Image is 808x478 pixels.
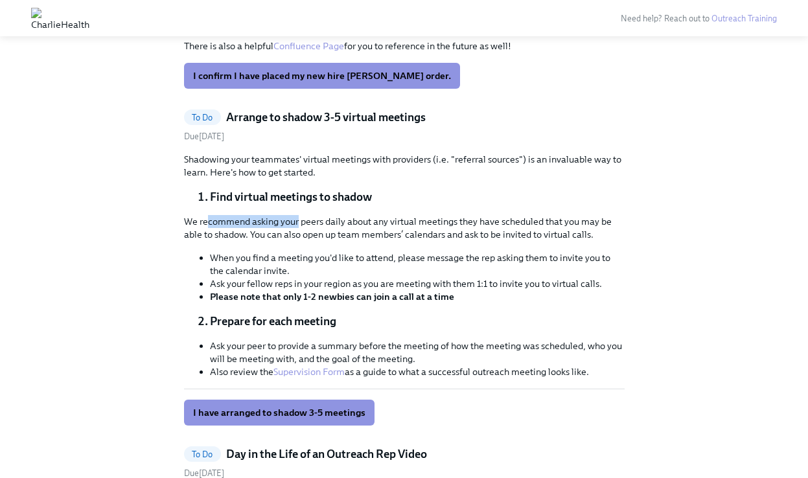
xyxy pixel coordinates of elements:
[621,14,777,23] span: Need help? Reach out to
[184,63,460,89] button: I confirm I have placed my new hire [PERSON_NAME] order.
[226,109,426,125] h5: Arrange to shadow 3-5 virtual meetings
[210,189,625,205] li: Find virtual meetings to shadow
[711,14,777,23] a: Outreach Training
[184,109,625,142] a: To DoArrange to shadow 3-5 virtual meetingsDue[DATE]
[210,277,625,290] li: Ask your fellow reps in your region as you are meeting with them 1:1 to invite you to virtual calls.
[193,406,365,419] span: I have arranged to shadow 3-5 meetings
[184,40,625,52] p: There is also a helpful for you to reference in the future as well!
[273,366,345,378] a: Supervision Form
[210,365,625,378] li: Also review the as a guide to what a successful outreach meeting looks like.
[193,69,451,82] span: I confirm I have placed my new hire [PERSON_NAME] order.
[184,215,625,241] p: We recommend asking your peers daily about any virtual meetings they have scheduled that you may ...
[226,446,427,462] h5: Day in the Life of an Outreach Rep Video
[184,400,375,426] button: I have arranged to shadow 3-5 meetings
[210,313,625,329] li: Prepare for each meeting
[184,153,625,179] p: Shadowing your teammates' virtual meetings with providers (i.e. "referral sources") is an invalua...
[184,468,224,478] span: Thursday, August 14th 2025, 7:00 am
[210,251,625,277] li: When you find a meeting you'd like to attend, please message the rep asking them to invite you to...
[210,339,625,365] li: Ask your peer to provide a summary before the meeting of how the meeting was scheduled, who you w...
[210,291,454,302] strong: Please note that only 1-2 newbies can join a call at a time
[273,40,344,52] a: Confluence Page
[31,8,89,28] img: CharlieHealth
[184,450,221,459] span: To Do
[184,131,224,141] span: Tuesday, August 12th 2025, 7:00 am
[184,113,221,122] span: To Do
